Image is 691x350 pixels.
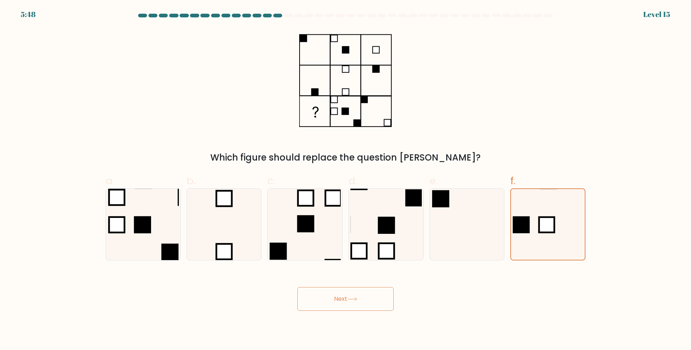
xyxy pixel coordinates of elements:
span: b. [187,174,196,188]
span: a. [106,174,114,188]
div: Level 15 [643,9,670,20]
div: 5:48 [21,9,36,20]
span: c. [267,174,276,188]
span: e. [430,174,438,188]
span: d. [348,174,357,188]
div: Which figure should replace the question [PERSON_NAME]? [110,151,581,164]
button: Next [297,287,394,311]
span: f. [510,174,515,188]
